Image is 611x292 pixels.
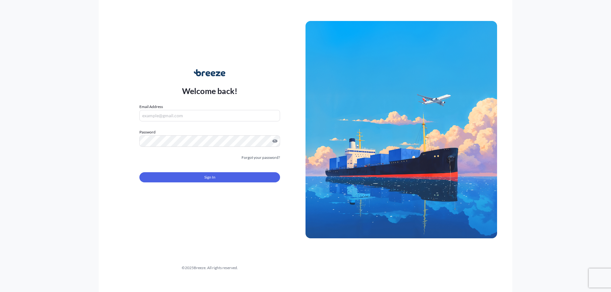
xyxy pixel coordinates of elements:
[114,265,305,271] div: © 2025 Breeze. All rights reserved.
[139,104,163,110] label: Email Address
[139,172,280,182] button: Sign In
[305,21,497,238] img: Ship illustration
[139,129,280,135] label: Password
[204,174,215,180] span: Sign In
[272,139,277,144] button: Show password
[182,86,238,96] p: Welcome back!
[139,110,280,121] input: example@gmail.com
[242,154,280,161] a: Forgot your password?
